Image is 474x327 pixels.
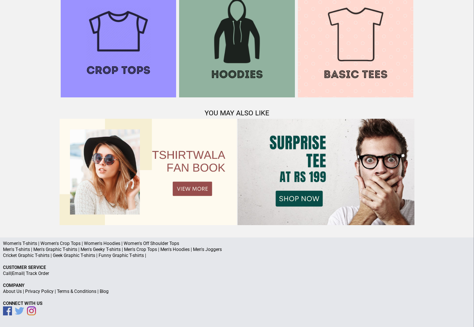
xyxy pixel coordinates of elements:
[3,252,471,258] p: Cricket Graphic T-shirts | Geek Graphic T-shirts | Funny Graphic T-shirts |
[3,246,471,252] p: Men's T-shirts | Men's Graphic T-shirts | Men's Geeky T-shirts | Men's Crop Tops | Men's Hoodies ...
[3,289,22,294] a: About Us
[3,271,11,276] a: Call
[25,289,54,294] a: Privacy Policy
[100,289,109,294] a: Blog
[3,270,471,276] p: | |
[3,264,471,270] p: Customer Service
[3,288,471,294] p: | | |
[12,271,24,276] a: Email
[26,271,49,276] a: Track Order
[3,282,471,288] p: Company
[3,300,471,306] p: Connect With Us
[57,289,96,294] a: Terms & Conditions
[205,109,269,117] span: YOU MAY ALSO LIKE
[3,240,471,246] p: Women's T-shirts | Women's Crop Tops | Women's Hoodies | Women's Off Shoulder Tops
